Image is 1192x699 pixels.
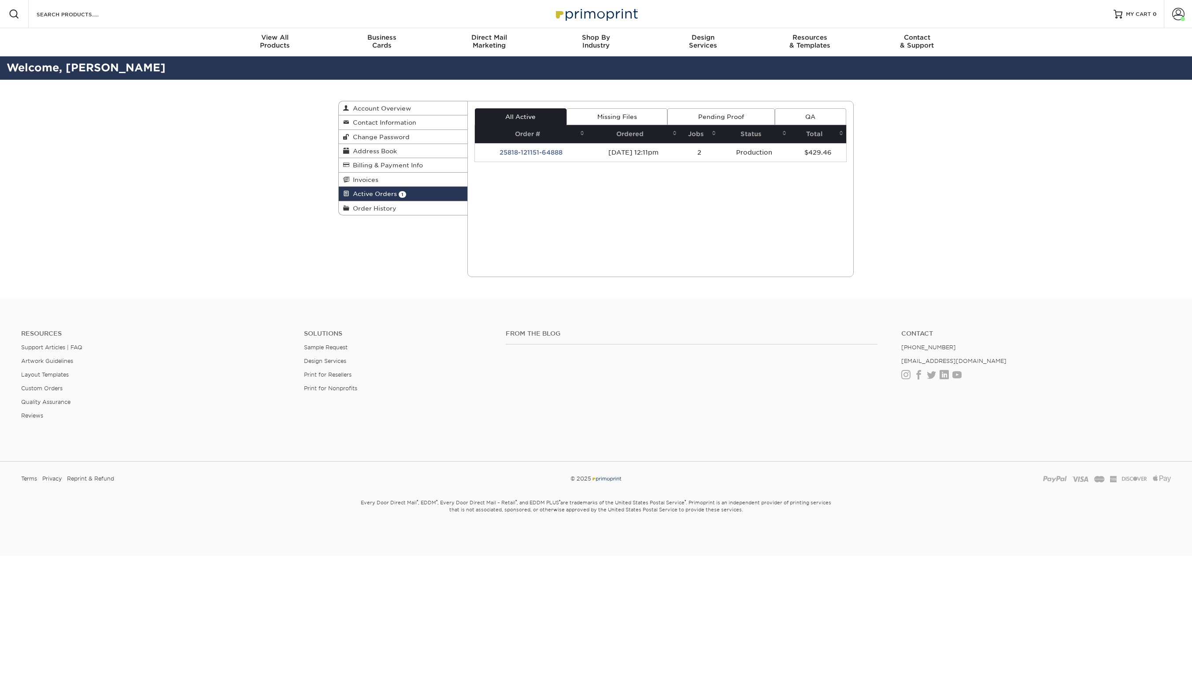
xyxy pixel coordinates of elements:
sup: ® [515,499,517,503]
a: [PHONE_NUMBER] [901,344,956,351]
span: MY CART [1126,11,1151,18]
div: Marketing [436,33,543,49]
span: Active Orders [349,190,397,197]
a: Contact Information [339,115,467,129]
span: Design [649,33,756,41]
a: DesignServices [649,28,756,56]
div: & Support [863,33,970,49]
sup: ® [685,499,686,503]
a: Reviews [21,412,43,419]
a: BusinessCards [329,28,436,56]
h4: Resources [21,330,291,337]
span: Contact Information [349,119,416,126]
a: Reprint & Refund [67,472,114,485]
a: Sample Request [304,344,348,351]
span: Resources [756,33,863,41]
span: Direct Mail [436,33,543,41]
a: Invoices [339,173,467,187]
h4: Solutions [304,330,492,337]
small: Every Door Direct Mail , EDDM , Every Door Direct Mail – Retail , and EDDM PLUS are trademarks of... [338,496,854,535]
span: 1 [399,191,406,198]
sup: ® [559,499,560,503]
span: Address Book [349,148,397,155]
a: [EMAIL_ADDRESS][DOMAIN_NAME] [901,358,1007,364]
h4: From the Blog [506,330,877,337]
span: Billing & Payment Info [349,162,423,169]
th: Ordered [587,125,680,143]
th: Order # [475,125,588,143]
a: Billing & Payment Info [339,158,467,172]
span: Order History [349,205,396,212]
td: 25818-121151-64888 [475,143,588,162]
a: Direct MailMarketing [436,28,543,56]
a: QA [775,108,846,125]
a: Pending Proof [667,108,774,125]
a: Active Orders 1 [339,187,467,201]
div: & Templates [756,33,863,49]
a: Account Overview [339,101,467,115]
a: Shop ByIndustry [543,28,650,56]
img: Primoprint [591,475,622,482]
a: Print for Resellers [304,371,352,378]
a: Contact [901,330,1171,337]
div: Cards [329,33,436,49]
a: Layout Templates [21,371,69,378]
td: 2 [680,143,719,162]
div: Services [649,33,756,49]
a: Change Password [339,130,467,144]
a: Print for Nonprofits [304,385,357,392]
sup: ® [417,499,418,503]
td: [DATE] 12:11pm [587,143,680,162]
a: Privacy [42,472,62,485]
div: Products [222,33,329,49]
span: Account Overview [349,105,411,112]
th: Status [719,125,789,143]
a: Design Services [304,358,346,364]
span: Contact [863,33,970,41]
div: Industry [543,33,650,49]
a: All Active [475,108,566,125]
span: Shop By [543,33,650,41]
img: Primoprint [552,4,640,23]
a: Resources& Templates [756,28,863,56]
span: Business [329,33,436,41]
th: Total [789,125,846,143]
span: View All [222,33,329,41]
a: Quality Assurance [21,399,70,405]
span: Change Password [349,133,410,141]
span: 0 [1153,11,1157,17]
a: Order History [339,201,467,215]
a: Terms [21,472,37,485]
div: © 2025 [402,472,790,485]
a: Contact& Support [863,28,970,56]
a: Address Book [339,144,467,158]
a: Missing Files [566,108,667,125]
sup: ® [436,499,437,503]
a: View AllProducts [222,28,329,56]
td: Production [719,143,789,162]
td: $429.46 [789,143,846,162]
a: Custom Orders [21,385,63,392]
a: Artwork Guidelines [21,358,73,364]
a: Support Articles | FAQ [21,344,82,351]
th: Jobs [680,125,719,143]
span: Invoices [349,176,378,183]
input: SEARCH PRODUCTS..... [36,9,122,19]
